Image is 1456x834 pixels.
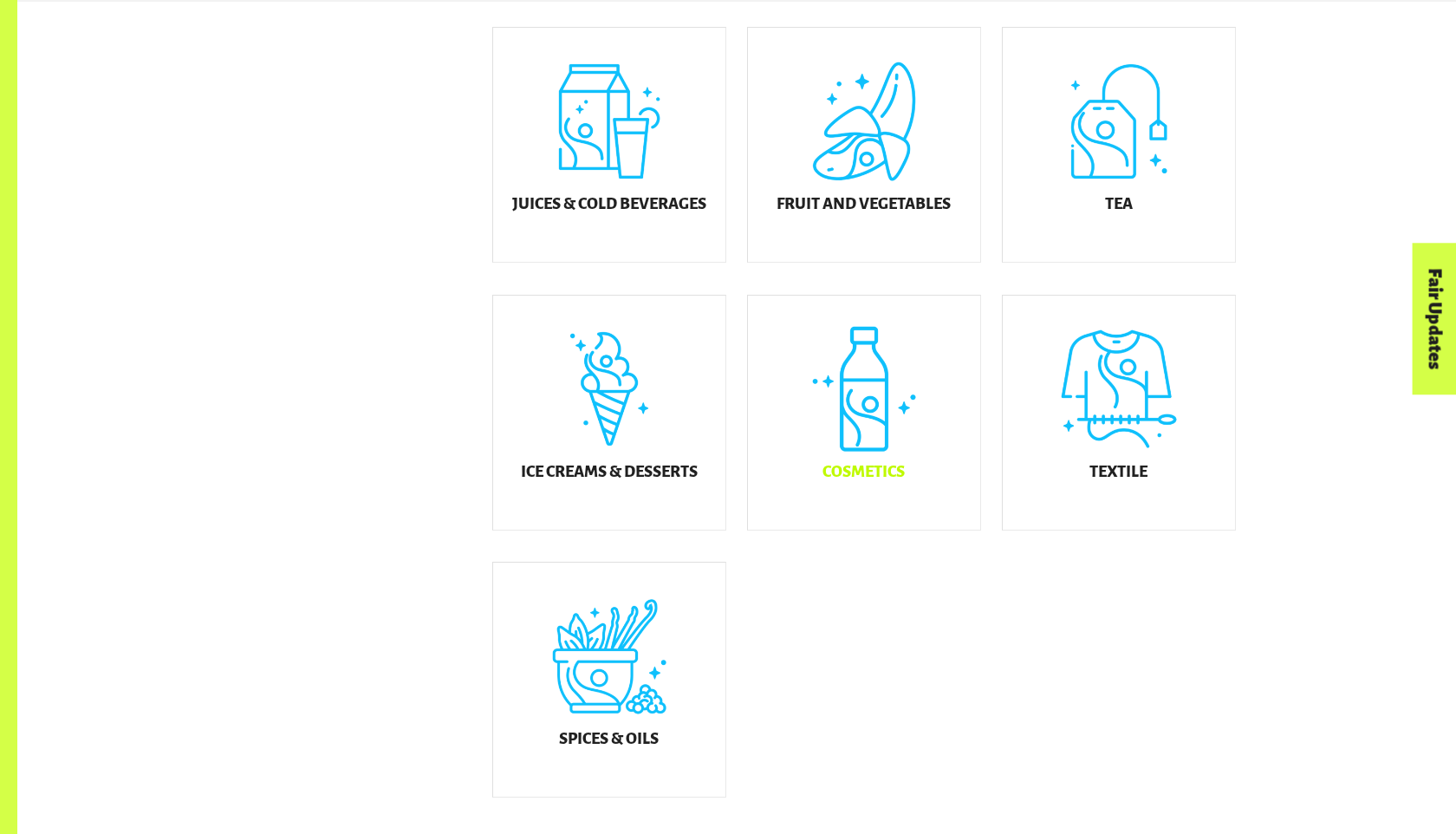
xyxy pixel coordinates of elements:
h5: Juices & Cold Beverages [512,195,706,212]
h5: Tea [1105,195,1133,212]
h5: Textile [1089,463,1147,480]
a: Textile [1002,295,1236,531]
a: Juices & Cold Beverages [492,27,726,263]
h5: Fruit and Vegetables [777,195,951,212]
h5: Spices & Oils [559,730,659,747]
a: Spices & Oils [492,562,726,798]
a: Ice Creams & Desserts [492,295,726,531]
h5: Ice Creams & Desserts [521,463,698,480]
h5: Cosmetics [822,463,905,480]
a: Fruit and Vegetables [747,27,981,263]
a: Cosmetics [747,295,981,531]
a: Tea [1002,27,1236,263]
